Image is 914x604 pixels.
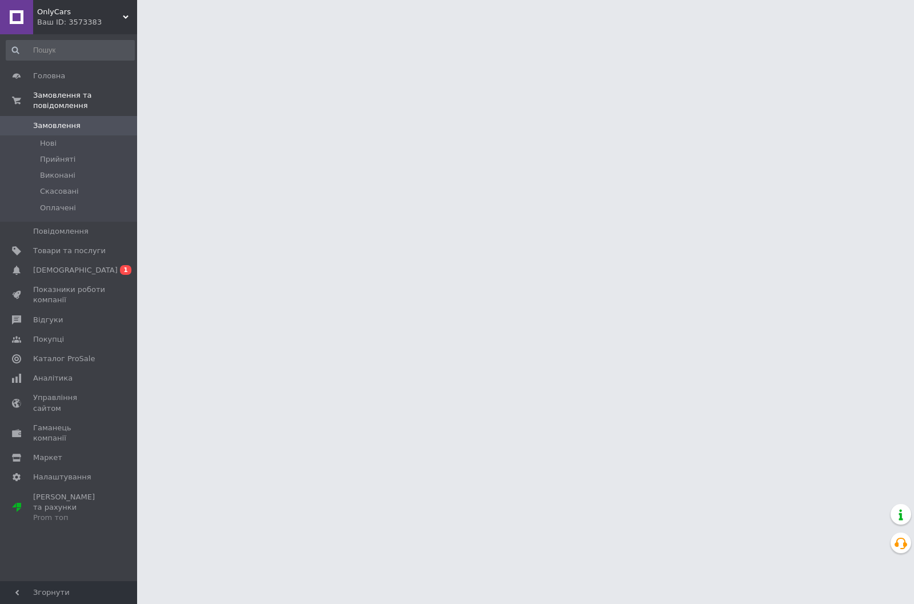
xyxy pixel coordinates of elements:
[33,472,91,482] span: Налаштування
[40,170,75,181] span: Виконані
[33,226,89,237] span: Повідомлення
[33,492,106,523] span: [PERSON_NAME] та рахунки
[6,40,135,61] input: Пошук
[37,7,123,17] span: OnlyCars
[33,90,137,111] span: Замовлення та повідомлення
[33,334,64,345] span: Покупці
[33,373,73,383] span: Аналітика
[40,154,75,165] span: Прийняті
[40,186,79,197] span: Скасовані
[33,423,106,443] span: Гаманець компанії
[33,354,95,364] span: Каталог ProSale
[33,453,62,463] span: Маркет
[120,265,131,275] span: 1
[37,17,137,27] div: Ваш ID: 3573383
[33,71,65,81] span: Головна
[33,246,106,256] span: Товари та послуги
[33,121,81,131] span: Замовлення
[40,138,57,149] span: Нові
[40,203,76,213] span: Оплачені
[33,315,63,325] span: Відгуки
[33,285,106,305] span: Показники роботи компанії
[33,265,118,275] span: [DEMOGRAPHIC_DATA]
[33,513,106,523] div: Prom топ
[33,393,106,413] span: Управління сайтом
